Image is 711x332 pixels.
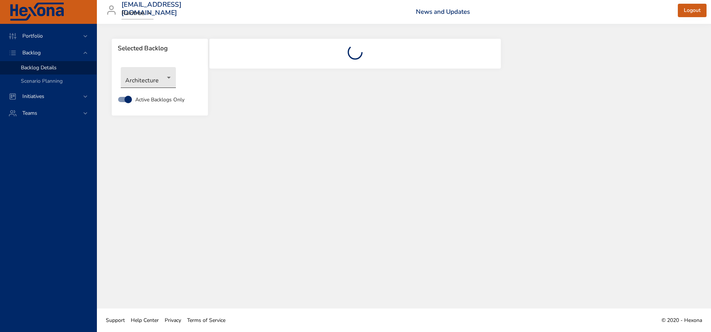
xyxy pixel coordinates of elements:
span: Privacy [165,317,181,324]
a: Support [103,312,128,329]
a: Help Center [128,312,162,329]
img: Hexona [9,3,65,21]
span: Terms of Service [187,317,225,324]
span: Teams [16,110,43,117]
span: Scenario Planning [21,78,63,85]
h3: [EMAIL_ADDRESS][DOMAIN_NAME] [121,1,181,17]
a: News and Updates [416,7,470,16]
button: Logout [678,4,707,18]
span: Portfolio [16,32,49,39]
span: Backlog [16,49,47,56]
div: Raintree [121,7,154,19]
div: Architecture [121,67,176,88]
span: Logout [684,6,701,15]
span: Selected Backlog [118,45,202,52]
span: Help Center [131,317,159,324]
span: Initiatives [16,93,50,100]
span: Active Backlogs Only [135,96,184,104]
a: Privacy [162,312,184,329]
span: Support [106,317,125,324]
a: Terms of Service [184,312,228,329]
span: Backlog Details [21,64,57,71]
span: © 2020 - Hexona [661,317,702,324]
